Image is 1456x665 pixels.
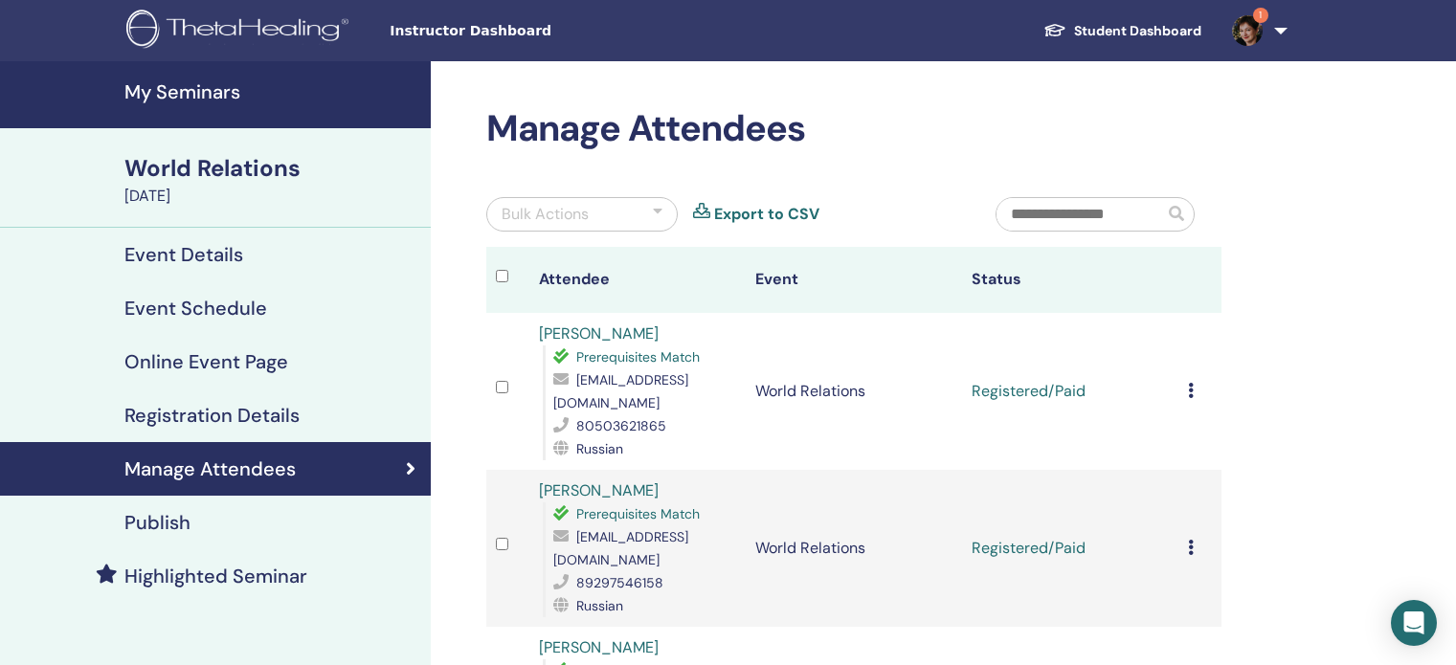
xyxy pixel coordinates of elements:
a: [PERSON_NAME] [539,637,659,657]
a: Export to CSV [714,203,819,226]
span: Instructor Dashboard [390,21,677,41]
th: Attendee [529,247,746,313]
div: Bulk Actions [502,203,589,226]
th: Status [962,247,1178,313]
span: 89297546158 [576,574,663,591]
img: default.jpg [1232,15,1263,46]
a: Student Dashboard [1028,13,1217,49]
img: logo.png [126,10,355,53]
th: Event [746,247,962,313]
td: World Relations [746,470,962,627]
span: Russian [576,597,623,614]
img: graduation-cap-white.svg [1043,22,1066,38]
td: World Relations [746,313,962,470]
h2: Manage Attendees [486,107,1221,151]
span: Russian [576,440,623,457]
span: [EMAIL_ADDRESS][DOMAIN_NAME] [553,371,688,411]
span: Prerequisites Match [576,348,700,366]
a: World Relations[DATE] [113,152,431,208]
span: Prerequisites Match [576,505,700,522]
h4: Online Event Page [124,350,288,373]
div: World Relations [124,152,419,185]
span: 1 [1253,8,1268,23]
h4: My Seminars [124,80,419,103]
a: [PERSON_NAME] [539,480,659,500]
h4: Manage Attendees [124,457,296,480]
h4: Registration Details [124,404,300,427]
h4: Event Schedule [124,297,267,320]
span: [EMAIL_ADDRESS][DOMAIN_NAME] [553,528,688,568]
a: [PERSON_NAME] [539,323,659,344]
div: [DATE] [124,185,419,208]
span: 80503621865 [576,417,666,434]
h4: Event Details [124,243,243,266]
div: Open Intercom Messenger [1391,600,1437,646]
h4: Highlighted Seminar [124,565,307,587]
h4: Publish [124,511,190,534]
